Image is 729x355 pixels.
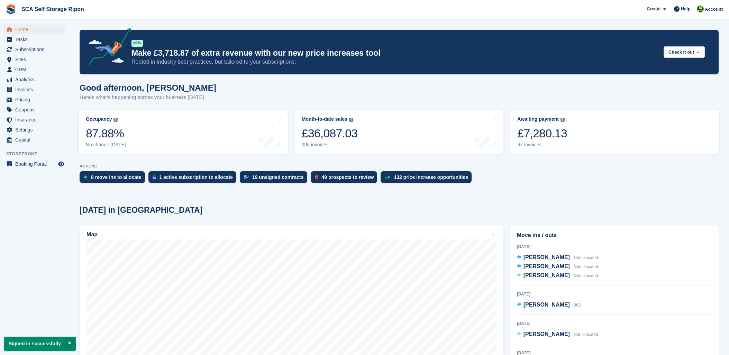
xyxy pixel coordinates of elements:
span: Insurance [15,115,57,125]
span: [PERSON_NAME] [523,302,570,308]
a: 1 active subscription to allocate [148,171,240,186]
div: Month-to-date sales [302,116,347,122]
p: Make £3,718.87 of extra revenue with our new price increases tool [131,48,658,58]
div: NEW [131,40,143,47]
img: active_subscription_to_allocate_icon-d502201f5373d7db506a760aba3b589e785aa758c864c3986d89f69b8ff3... [153,175,156,180]
div: 49 prospects to review [322,174,374,180]
a: menu [3,65,65,74]
div: Occupancy [86,116,112,122]
h2: Map [86,231,98,238]
a: menu [3,95,65,104]
span: CRM [15,65,57,74]
a: [PERSON_NAME] 063 [517,301,581,310]
p: Here's what's happening across your business [DATE] [80,93,216,101]
a: menu [3,55,65,64]
a: menu [3,159,65,169]
div: 67 invoices [517,142,567,148]
span: Coupons [15,105,57,115]
img: price-adjustments-announcement-icon-8257ccfd72463d97f412b2fc003d46551f7dbcb40ab6d574587a9cd5c0d94... [83,28,131,67]
a: menu [3,85,65,94]
span: Account [705,6,723,13]
a: 132 price increase opportunities [381,171,475,186]
div: [DATE] [517,244,712,250]
span: Not allocated [574,332,598,337]
div: 19 unsigned contracts [252,174,304,180]
span: Create [647,6,660,12]
span: Settings [15,125,57,135]
a: Preview store [57,160,65,168]
img: icon-info-grey-7440780725fd019a000dd9b08b2336e03edf1995a4989e88bcd33f0948082b44.svg [113,118,118,122]
a: Month-to-date sales £36,087.03 206 invoices [295,110,504,154]
div: 1 active subscription to allocate [160,174,233,180]
a: 8 move ins to allocate [80,171,148,186]
a: [PERSON_NAME] Not allocated [517,330,598,339]
span: Not allocated [574,273,598,278]
a: menu [3,35,65,44]
span: Tasks [15,35,57,44]
span: [PERSON_NAME] [523,272,570,278]
a: SCA Self Storage Ripon [19,3,87,15]
a: 49 prospects to review [311,171,381,186]
h2: [DATE] in [GEOGRAPHIC_DATA] [80,206,202,215]
div: [DATE] [517,291,712,297]
div: No change [DATE] [86,142,126,148]
div: 206 invoices [302,142,358,148]
a: menu [3,125,65,135]
span: Not allocated [574,255,598,260]
a: menu [3,105,65,115]
span: 063 [574,303,581,308]
a: menu [3,115,65,125]
div: 8 move ins to allocate [91,174,142,180]
div: £36,087.03 [302,126,358,140]
img: icon-info-grey-7440780725fd019a000dd9b08b2336e03edf1995a4989e88bcd33f0948082b44.svg [349,118,353,122]
p: ACTIONS [80,164,719,169]
img: move_ins_to_allocate_icon-fdf77a2bb77ea45bf5b3d319d69a93e2d87916cf1d5bf7949dd705db3b84f3ca.svg [84,175,88,179]
span: Not allocated [574,264,598,269]
div: 87.88% [86,126,126,140]
span: Help [681,6,691,12]
a: [PERSON_NAME] Not allocated [517,271,598,280]
a: Awaiting payment £7,280.13 67 invoices [510,110,719,154]
img: Kelly Neesham [697,6,704,12]
span: Home [15,25,57,34]
span: Invoices [15,85,57,94]
span: Subscriptions [15,45,57,54]
div: 132 price increase opportunities [394,174,468,180]
h1: Good afternoon, [PERSON_NAME] [80,83,216,92]
span: [PERSON_NAME] [523,331,570,337]
img: contract_signature_icon-13c848040528278c33f63329250d36e43548de30e8caae1d1a13099fd9432cc5.svg [244,175,249,179]
a: Occupancy 87.88% No change [DATE] [79,110,288,154]
span: Pricing [15,95,57,104]
a: [PERSON_NAME] Not allocated [517,253,598,262]
img: prospect-51fa495bee0391a8d652442698ab0144808aea92771e9ea1ae160a38d050c398.svg [315,175,318,179]
span: Analytics [15,75,57,84]
div: Awaiting payment [517,116,559,122]
a: [PERSON_NAME] Not allocated [517,262,598,271]
img: price_increase_opportunities-93ffe204e8149a01c8c9dc8f82e8f89637d9d84a8eef4429ea346261dce0b2c0.svg [385,176,390,179]
span: Storefront [6,151,69,157]
span: Sites [15,55,57,64]
a: menu [3,135,65,145]
a: menu [3,25,65,34]
p: Rooted in industry best practices, but tailored to your subscriptions. [131,58,658,66]
div: [DATE] [517,320,712,327]
span: [PERSON_NAME] [523,254,570,260]
a: menu [3,45,65,54]
h2: Move ins / outs [517,231,712,239]
div: £7,280.13 [517,126,567,140]
button: Check it out → [664,46,705,58]
img: icon-info-grey-7440780725fd019a000dd9b08b2336e03edf1995a4989e88bcd33f0948082b44.svg [561,118,565,122]
img: stora-icon-8386f47178a22dfd0bd8f6a31ec36ba5ce8667c1dd55bd0f319d3a0aa187defe.svg [6,4,16,15]
span: [PERSON_NAME] [523,263,570,269]
a: 19 unsigned contracts [240,171,311,186]
span: Capital [15,135,57,145]
p: Signed in successfully. [4,337,76,351]
a: menu [3,75,65,84]
span: Booking Portal [15,159,57,169]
